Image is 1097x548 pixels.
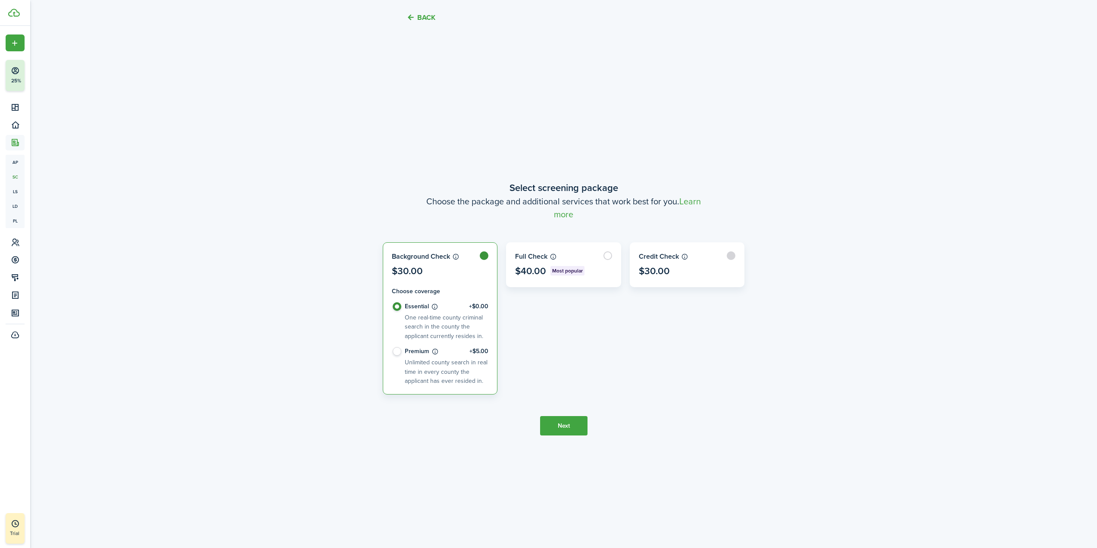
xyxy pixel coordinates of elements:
[383,195,745,221] wizard-step-header-description: Choose the package and additional services that work best for you.
[6,199,25,213] a: ld
[11,77,22,85] p: 25%
[10,529,44,537] p: Trial
[405,302,489,311] control-radio-card-title: Essential
[405,313,483,341] control-radio-card-description: One real-time county criminal search in the county the applicant currently resides in.
[6,34,25,51] button: Open menu
[406,13,435,22] button: Back
[469,302,488,311] span: +$0.00
[405,358,488,385] control-radio-card-description: Unlimited county search in real time in every county the applicant has ever resided in.
[383,181,745,195] wizard-step-header-title: Select screening package
[405,347,489,356] control-radio-card-title: Premium
[6,184,25,199] a: ls
[8,9,20,17] img: TenantCloud
[6,60,77,91] button: 25%
[554,195,701,221] a: Learn more
[392,287,489,296] h4: Choose coverage
[6,513,25,544] a: Trial
[6,155,25,169] a: ap
[639,251,736,262] card-package-label: Credit Check
[6,169,25,184] a: sc
[6,213,25,228] a: pl
[540,416,588,435] button: Next
[469,347,488,356] span: +$5.00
